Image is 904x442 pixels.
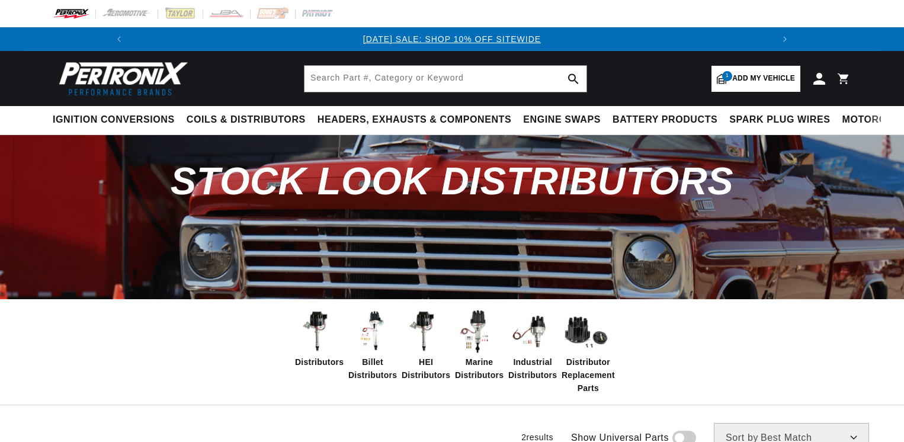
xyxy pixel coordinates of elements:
a: Billet Distributors Billet Distributors [348,308,396,382]
a: 1Add my vehicle [711,66,800,92]
slideshow-component: Translation missing: en.sections.announcements.announcement_bar [23,27,881,51]
img: Industrial Distributors [508,308,556,355]
span: Coils & Distributors [187,114,306,126]
span: HEI Distributors [402,355,450,382]
span: Headers, Exhausts & Components [318,114,511,126]
span: Engine Swaps [523,114,601,126]
summary: Engine Swaps [517,106,607,134]
img: Marine Distributors [455,308,502,355]
span: Add my vehicle [732,73,795,84]
summary: Spark Plug Wires [723,106,836,134]
img: HEI Distributors [402,308,449,355]
div: Announcement [131,33,774,46]
a: Distributor Replacement Parts Distributor Replacement Parts [562,308,609,395]
div: 1 of 3 [131,33,774,46]
a: Marine Distributors Marine Distributors [455,308,502,382]
a: Distributors Distributors [295,308,342,369]
img: Distributors [295,308,342,355]
summary: Coils & Distributors [181,106,312,134]
img: Billet Distributors [348,308,396,355]
img: Distributor Replacement Parts [562,308,609,355]
a: Industrial Distributors Industrial Distributors [508,308,556,382]
summary: Ignition Conversions [53,106,181,134]
span: Marine Distributors [455,355,504,382]
a: HEI Distributors HEI Distributors [402,308,449,382]
button: search button [560,66,586,92]
span: Stock Look Distributors [171,159,733,203]
a: [DATE] SALE: SHOP 10% OFF SITEWIDE [363,34,541,44]
img: Pertronix [53,58,189,99]
span: 1 [722,71,732,81]
button: Translation missing: en.sections.announcements.previous_announcement [107,27,131,51]
span: Billet Distributors [348,355,397,382]
span: Distributor Replacement Parts [562,355,615,395]
button: Translation missing: en.sections.announcements.next_announcement [773,27,797,51]
span: Spark Plug Wires [729,114,830,126]
span: Distributors [295,355,344,369]
input: Search Part #, Category or Keyword [304,66,586,92]
summary: Headers, Exhausts & Components [312,106,517,134]
span: Industrial Distributors [508,355,557,382]
span: Ignition Conversions [53,114,175,126]
span: 2 results [521,433,553,442]
summary: Battery Products [607,106,723,134]
span: Battery Products [613,114,717,126]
